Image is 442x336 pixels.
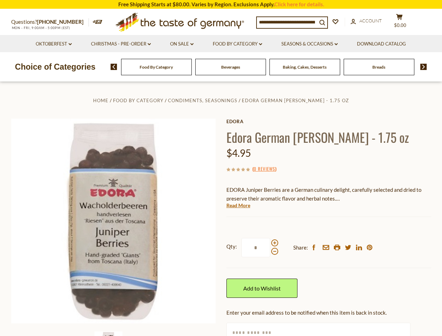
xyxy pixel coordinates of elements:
[226,279,297,298] a: Add to Wishlist
[359,18,382,23] span: Account
[11,119,216,323] img: Edora German Juniper Berries
[389,14,410,31] button: $0.00
[170,40,194,48] a: On Sale
[226,147,251,159] span: $4.95
[113,98,163,103] a: Food By Category
[91,40,151,48] a: Christmas - PRE-ORDER
[254,165,275,173] a: 0 Reviews
[242,98,349,103] a: Edora German [PERSON_NAME] - 1.75 oz
[226,185,431,203] p: EDORA Juniper Berries are a German culinary delight, carefully selected and dried to preserve the...
[226,242,237,251] strong: Qty:
[274,1,324,7] a: Click here for details.
[252,165,276,172] span: ( )
[372,64,385,70] a: Breads
[281,40,338,48] a: Seasons & Occasions
[420,64,427,70] img: next arrow
[293,243,308,252] span: Share:
[226,119,431,124] a: Edora
[241,238,270,257] input: Qty:
[357,40,406,48] a: Download Catalog
[93,98,108,103] a: Home
[11,17,89,27] p: Questions?
[226,308,431,317] div: Enter your email address to be notified when this item is back in stock.
[351,17,382,25] a: Account
[226,129,431,145] h1: Edora German [PERSON_NAME] - 1.75 oz
[283,64,327,70] a: Baking, Cakes, Desserts
[140,64,173,70] a: Food By Category
[213,40,262,48] a: Food By Category
[37,19,84,25] a: [PHONE_NUMBER]
[168,98,237,103] a: Condiments, Seasonings
[111,64,117,70] img: previous arrow
[11,26,71,30] span: MON - FRI, 9:00AM - 5:00PM (EST)
[394,22,406,28] span: $0.00
[36,40,72,48] a: Oktoberfest
[221,64,240,70] a: Beverages
[226,202,250,209] a: Read More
